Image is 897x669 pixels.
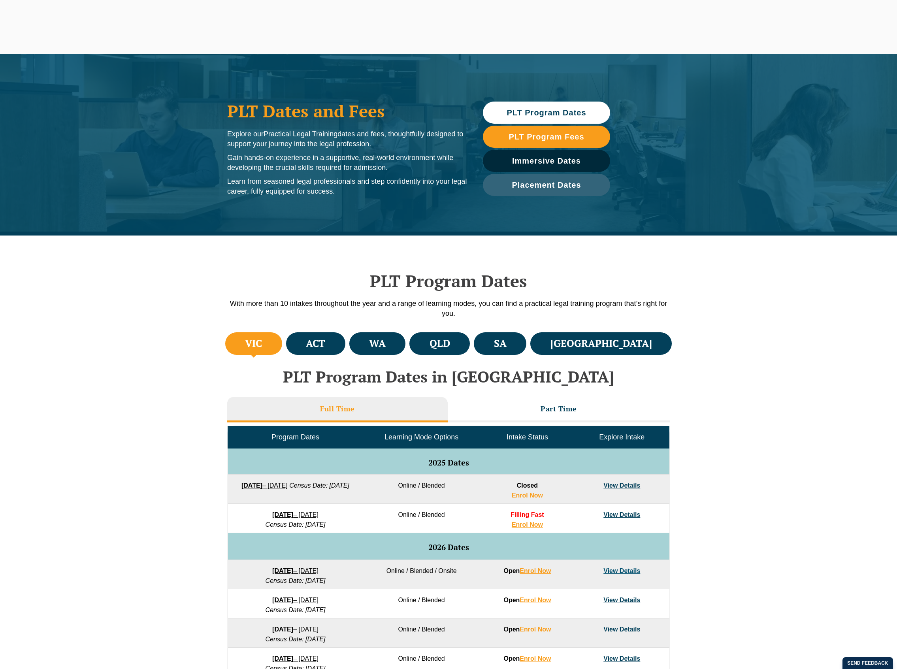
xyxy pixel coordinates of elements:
a: [DATE]– [DATE] [272,626,318,633]
span: 2025 Dates [428,457,469,468]
strong: Open [503,597,551,603]
strong: [DATE] [272,597,293,603]
h2: PLT Program Dates [223,271,674,291]
a: View Details [603,626,640,633]
td: Online / Blended [363,589,480,618]
h4: QLD [430,337,450,350]
strong: [DATE] [272,511,293,518]
em: Census Date: [DATE] [266,636,326,643]
span: Practical Legal Training [264,130,337,138]
strong: [DATE] [272,567,293,574]
strong: Open [503,655,551,662]
em: Census Date: [DATE] [266,521,326,528]
p: With more than 10 intakes throughout the year and a range of learning modes, you can find a pract... [223,299,674,318]
a: View Details [603,655,640,662]
span: Program Dates [271,433,319,441]
h4: SA [494,337,507,350]
span: PLT Program Fees [509,133,584,141]
em: Census Date: [DATE] [289,482,349,489]
h4: ACT [306,337,325,350]
a: Enrol Now [520,567,551,574]
h4: WA [369,337,386,350]
a: Enrol Now [512,521,543,528]
span: Intake Status [507,433,548,441]
td: Online / Blended [363,504,480,533]
span: Placement Dates [512,181,581,189]
span: Immersive Dates [512,157,581,165]
strong: Open [503,567,551,574]
a: [DATE]– [DATE] [272,567,318,574]
a: View Details [603,597,640,603]
em: Census Date: [DATE] [266,607,326,613]
a: Enrol Now [520,655,551,662]
td: Online / Blended [363,618,480,648]
h4: VIC [245,337,262,350]
a: View Details [603,511,640,518]
span: Closed [517,482,538,489]
a: [DATE]– [DATE] [272,597,318,603]
strong: [DATE] [241,482,262,489]
h3: Full Time [320,404,355,413]
a: Placement Dates [483,174,610,196]
span: 2026 Dates [428,542,469,552]
strong: [DATE] [272,655,293,662]
a: Enrol Now [520,597,551,603]
p: Gain hands-on experience in a supportive, real-world environment while developing the crucial ski... [227,153,467,173]
td: Online / Blended [363,475,480,504]
a: Enrol Now [512,492,543,499]
a: View Details [603,567,640,574]
a: [DATE]– [DATE] [272,655,318,662]
h2: PLT Program Dates in [GEOGRAPHIC_DATA] [223,368,674,385]
span: Filling Fast [511,511,544,518]
strong: [DATE] [272,626,293,633]
em: Census Date: [DATE] [266,577,326,584]
p: Learn from seasoned legal professionals and step confidently into your legal career, fully equipp... [227,177,467,196]
h4: [GEOGRAPHIC_DATA] [550,337,652,350]
a: Enrol Now [520,626,551,633]
h1: PLT Dates and Fees [227,101,467,121]
span: Learning Mode Options [384,433,458,441]
a: View Details [603,482,640,489]
span: PLT Program Dates [507,109,586,117]
p: Explore our dates and fees, thoughtfully designed to support your journey into the legal profession. [227,129,467,149]
strong: Open [503,626,551,633]
h3: Part Time [541,404,577,413]
a: PLT Program Fees [483,126,610,148]
a: Immersive Dates [483,150,610,172]
a: [DATE]– [DATE] [272,511,318,518]
span: Explore Intake [599,433,644,441]
td: Online / Blended / Onsite [363,560,480,589]
a: [DATE]– [DATE] [241,482,288,489]
a: PLT Program Dates [483,102,610,124]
